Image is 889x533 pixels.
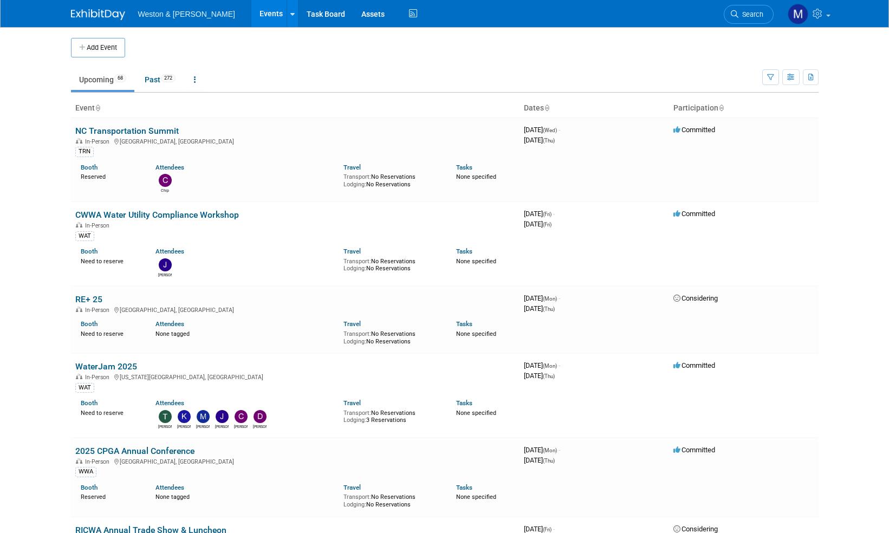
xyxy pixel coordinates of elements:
a: Sort by Event Name [95,103,100,112]
span: [DATE] [524,294,560,302]
div: John Jolls [158,271,172,278]
a: Booth [81,484,98,491]
a: Travel [343,320,361,328]
th: Event [71,99,520,118]
span: [DATE] [524,210,555,218]
button: Add Event [71,38,125,57]
span: None specified [456,330,496,337]
span: - [559,361,560,369]
div: Reserved [81,491,140,501]
div: Kevin MacKinnon [177,423,191,430]
span: - [559,126,560,134]
th: Dates [520,99,669,118]
span: Transport: [343,330,371,337]
span: Transport: [343,173,371,180]
span: 272 [161,74,176,82]
a: Travel [343,399,361,407]
img: Mary Ann Trujillo [788,4,808,24]
div: None tagged [155,328,335,338]
img: John Jolls [159,258,172,271]
span: [DATE] [524,446,560,454]
span: Transport: [343,258,371,265]
span: (Wed) [543,127,557,133]
span: [DATE] [524,372,555,380]
img: David Black [254,410,267,423]
div: No Reservations No Reservations [343,328,440,345]
span: 68 [114,74,126,82]
a: Attendees [155,164,184,171]
a: NC Transportation Summit [75,126,179,136]
a: Attendees [155,320,184,328]
a: Booth [81,399,98,407]
div: Margaret McCarthy [196,423,210,430]
a: Attendees [155,484,184,491]
a: Travel [343,484,361,491]
div: No Reservations No Reservations [343,256,440,272]
img: In-Person Event [76,458,82,464]
a: Tasks [456,484,472,491]
a: Sort by Participation Type [718,103,724,112]
span: (Mon) [543,296,557,302]
img: ExhibitDay [71,9,125,20]
a: CWWA Water Utility Compliance Workshop [75,210,239,220]
a: Sort by Start Date [544,103,549,112]
a: Travel [343,248,361,255]
img: In-Person Event [76,374,82,379]
a: Booth [81,164,98,171]
span: (Thu) [543,138,555,144]
div: Charles Gant [234,423,248,430]
span: - [559,294,560,302]
div: TRN [75,147,94,157]
span: Lodging: [343,265,366,272]
span: [DATE] [524,456,555,464]
a: Tasks [456,399,472,407]
div: WAT [75,231,94,241]
span: Committed [673,361,715,369]
span: - [559,446,560,454]
span: Considering [673,525,718,533]
img: In-Person Event [76,138,82,144]
span: (Fri) [543,222,551,227]
a: Attendees [155,399,184,407]
a: Tasks [456,320,472,328]
span: In-Person [85,138,113,145]
div: Reserved [81,171,140,181]
span: (Thu) [543,373,555,379]
a: Search [724,5,774,24]
span: (Thu) [543,458,555,464]
span: Lodging: [343,338,366,345]
div: Tony Zerilli [158,423,172,430]
div: Chip Hutchens [158,187,172,193]
div: WWA [75,467,96,477]
img: Chip Hutchens [159,174,172,187]
span: Considering [673,294,718,302]
div: Need to reserve [81,407,140,417]
span: In-Person [85,222,113,229]
span: [DATE] [524,220,551,228]
span: Committed [673,446,715,454]
div: David Black [253,423,267,430]
span: - [553,525,555,533]
div: No Reservations 3 Reservations [343,407,440,424]
div: WAT [75,383,94,393]
span: Committed [673,126,715,134]
img: In-Person Event [76,222,82,227]
a: Travel [343,164,361,171]
a: Past272 [137,69,184,90]
div: None tagged [155,491,335,501]
div: Jason Gillespie [215,423,229,430]
span: Transport: [343,409,371,417]
span: In-Person [85,307,113,314]
img: Margaret McCarthy [197,410,210,423]
span: In-Person [85,374,113,381]
a: 2025 CPGA Annual Conference [75,446,194,456]
div: [GEOGRAPHIC_DATA], [GEOGRAPHIC_DATA] [75,457,515,465]
span: [DATE] [524,304,555,313]
div: No Reservations No Reservations [343,491,440,508]
span: (Mon) [543,447,557,453]
img: Tony Zerilli [159,410,172,423]
span: [DATE] [524,136,555,144]
div: Need to reserve [81,256,140,265]
span: (Mon) [543,363,557,369]
a: RE+ 25 [75,294,102,304]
